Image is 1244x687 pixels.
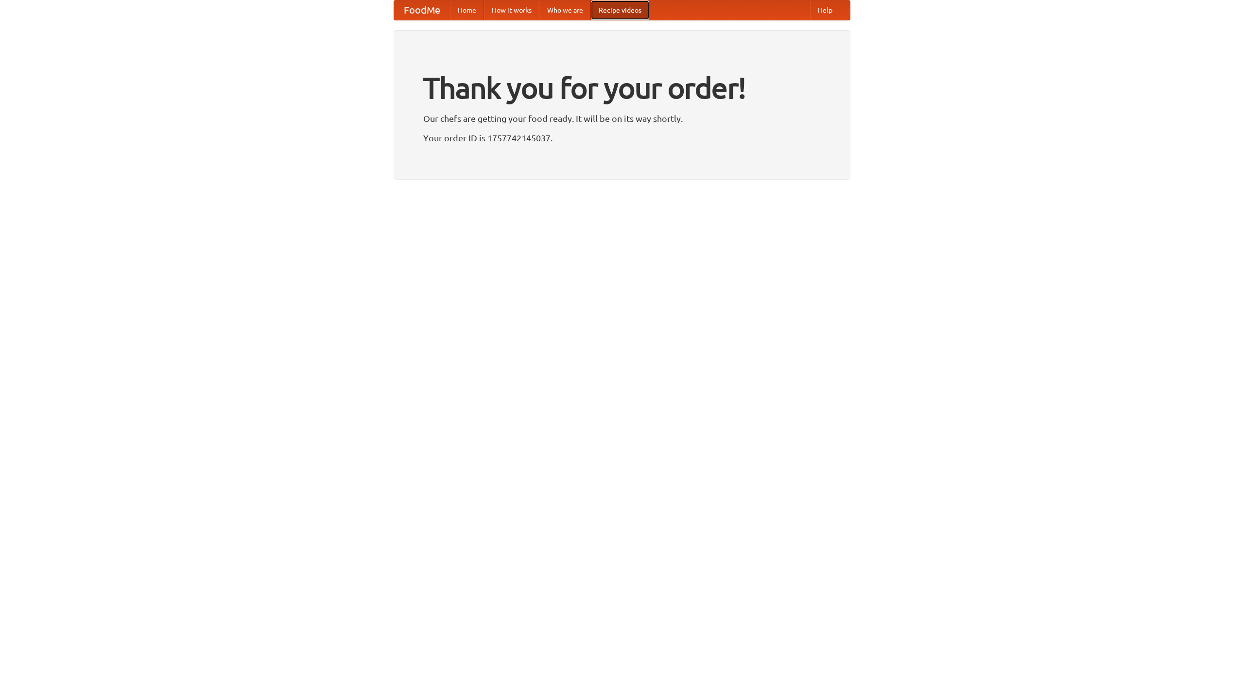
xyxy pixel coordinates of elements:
a: Who we are [539,0,591,20]
a: Recipe videos [591,0,649,20]
p: Our chefs are getting your food ready. It will be on its way shortly. [423,111,821,126]
a: FoodMe [394,0,450,20]
p: Your order ID is 1757742145037. [423,131,821,145]
a: How it works [484,0,539,20]
a: Help [810,0,840,20]
a: Home [450,0,484,20]
h1: Thank you for your order! [423,65,821,111]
